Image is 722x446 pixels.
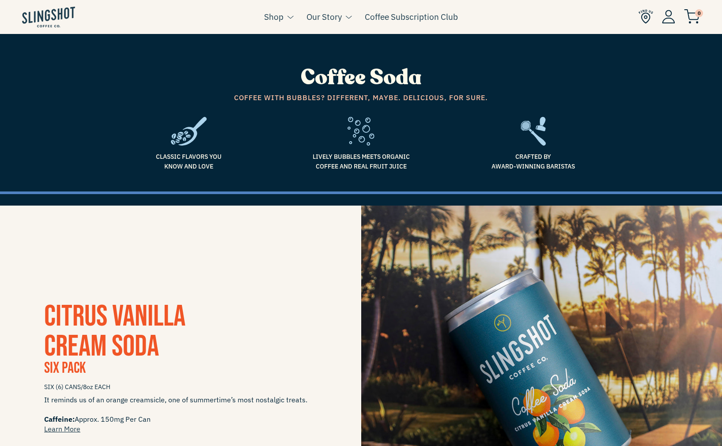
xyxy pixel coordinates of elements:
[301,63,422,92] span: Coffee Soda
[454,152,613,172] span: Crafted by Award-Winning Baristas
[44,299,185,364] span: CITRUS VANILLA CREAM SODA
[44,415,75,424] span: Caffeine:
[306,10,342,23] a: Our Story
[44,424,80,433] a: Learn More
[171,117,207,146] img: frame1-1635784469953.svg
[110,92,613,104] span: Coffee with bubbles? Different, maybe. Delicious, for sure.
[639,9,653,24] img: Find Us
[44,379,317,395] span: SIX (6) CANS/8oz EACH
[695,9,703,17] span: 0
[365,10,458,23] a: Coffee Subscription Club
[282,152,441,172] span: Lively bubbles meets organic coffee and real fruit juice
[662,10,675,23] img: Account
[44,359,86,378] span: Six Pack
[264,10,284,23] a: Shop
[44,395,317,434] span: It reminds us of an orange creamsicle, one of summertime’s most nostalgic treats. Approx. 150mg P...
[684,11,700,22] a: 0
[684,9,700,24] img: cart
[521,117,546,146] img: frame2-1635783918803.svg
[110,152,268,172] span: Classic flavors you know and love
[348,117,374,146] img: fizz-1636557709766.svg
[44,299,185,364] a: CITRUS VANILLACREAM SODA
